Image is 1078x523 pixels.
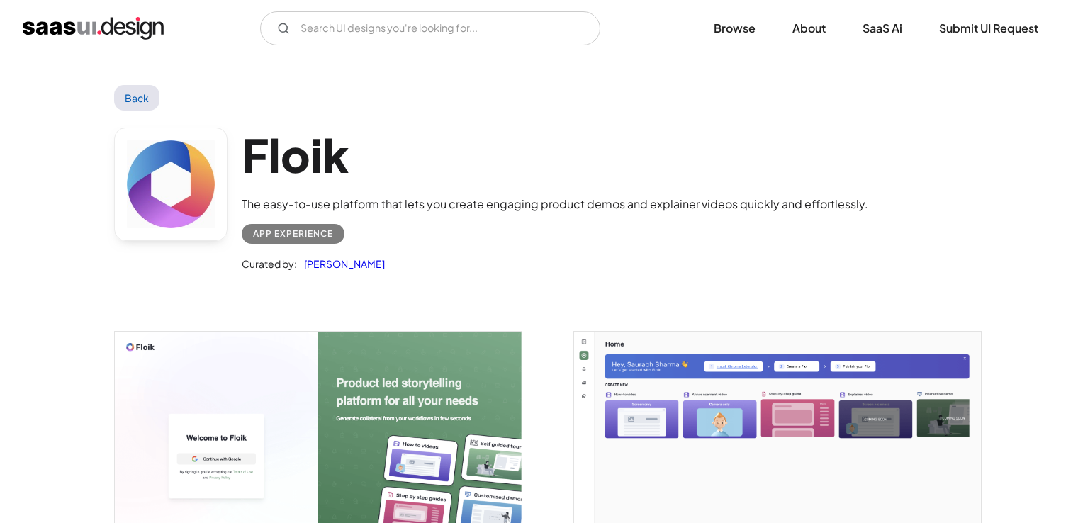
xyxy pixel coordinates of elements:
[242,128,868,182] h1: Floik
[253,225,333,242] div: App Experience
[242,255,297,272] div: Curated by:
[260,11,600,45] input: Search UI designs you're looking for...
[260,11,600,45] form: Email Form
[297,255,385,272] a: [PERSON_NAME]
[23,17,164,40] a: home
[697,13,773,44] a: Browse
[114,85,160,111] a: Back
[775,13,843,44] a: About
[922,13,1055,44] a: Submit UI Request
[242,196,868,213] div: The easy-to-use platform that lets you create engaging product demos and explainer videos quickly...
[846,13,919,44] a: SaaS Ai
